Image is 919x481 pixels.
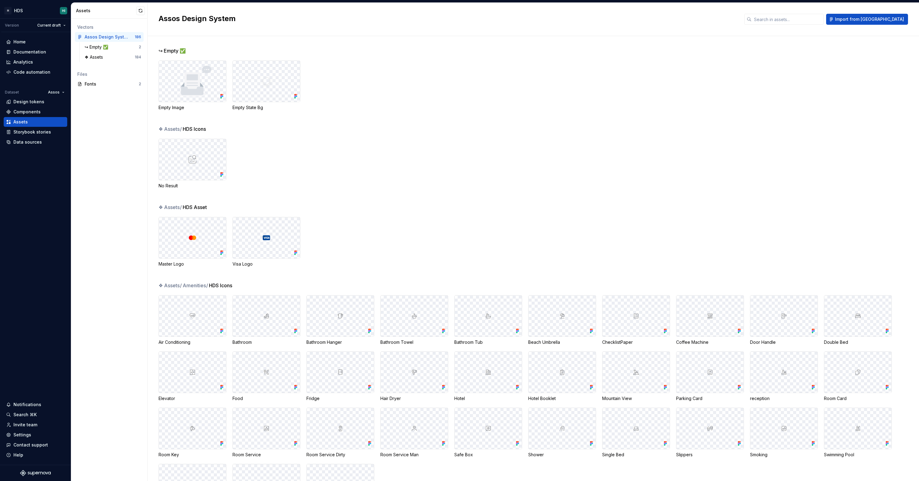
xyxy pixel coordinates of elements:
div: Double Bed [824,339,892,345]
div: Contact support [13,442,48,448]
a: Components [4,107,67,117]
div: reception [750,395,818,402]
button: Notifications [4,400,67,409]
div: Mountain View [602,395,670,402]
button: Search ⌘K [4,410,67,420]
span: / [206,282,208,288]
div: 186 [135,35,141,39]
span: ❖ Assets [159,204,182,211]
div: HDS [14,8,23,14]
div: Code automation [13,69,50,75]
div: Hair Dryer [380,395,448,402]
div: Bathroom Hanger [306,339,374,345]
span: / [180,204,182,210]
div: HI [62,8,65,13]
span: Amenities [183,282,208,289]
div: Invite team [13,422,37,428]
div: Room Service Dirty [306,452,374,458]
div: Design tokens [13,99,44,105]
div: Version [5,23,19,28]
input: Search in assets... [752,14,824,25]
button: Assos [45,88,67,97]
button: HHDSHI [1,4,70,17]
div: Slippers [676,452,744,458]
a: ❖ Assets184 [82,52,144,62]
div: 184 [135,55,141,60]
div: Shower [528,452,596,458]
a: Fonts2 [75,79,144,89]
div: Elevator [159,395,226,402]
div: 2 [139,45,141,50]
span: HDS Icons [209,282,232,289]
div: Vectors [77,24,141,30]
div: Hotel [454,395,522,402]
a: Assets [4,117,67,127]
div: 2 [139,82,141,86]
div: Data sources [13,139,42,145]
div: Room Key [159,452,226,458]
div: Room Service Man [380,452,448,458]
div: Air Conditioning [159,339,226,345]
a: ↪ Empty ✅2 [82,42,144,52]
span: ❖ Assets [159,282,182,289]
div: Components [13,109,41,115]
span: / [180,282,182,288]
div: Visa Logo [232,261,300,267]
div: No Result [159,183,226,189]
div: Search ⌘K [13,412,37,418]
div: ChecklistPaper [602,339,670,345]
div: Fridge [306,395,374,402]
a: Design tokens [4,97,67,107]
a: Storybook stories [4,127,67,137]
div: Notifications [13,402,41,408]
a: Home [4,37,67,47]
span: ↪ Empty ✅ [159,47,186,54]
div: ↪ Empty ✅ [85,44,111,50]
div: Empty State Bg [232,105,300,111]
div: Assets [13,119,28,125]
span: Import from [GEOGRAPHIC_DATA] [835,16,904,22]
span: HDS Icons [183,125,206,133]
div: Documentation [13,49,46,55]
a: Code automation [4,67,67,77]
div: Master Logo [159,261,226,267]
div: ❖ Assets [85,54,105,60]
button: Import from [GEOGRAPHIC_DATA] [826,14,908,25]
button: Help [4,450,67,460]
div: Dataset [5,90,19,95]
div: Beach Umbrella [528,339,596,345]
div: Bathroom Towel [380,339,448,345]
div: Food [232,395,300,402]
div: Bathroom [232,339,300,345]
div: Door Handle [750,339,818,345]
a: Data sources [4,137,67,147]
div: Assets [76,8,136,14]
a: Invite team [4,420,67,430]
a: Documentation [4,47,67,57]
a: Analytics [4,57,67,67]
button: Current draft [35,21,68,30]
div: Home [13,39,26,45]
span: HDS Asset [183,204,207,211]
div: Assos Design System [85,34,130,40]
a: Settings [4,430,67,440]
div: Smoking [750,452,818,458]
div: Storybook stories [13,129,51,135]
div: Room Service [232,452,300,458]
span: ❖ Assets [159,125,182,133]
div: Safe Box [454,452,522,458]
div: Coffee Machine [676,339,744,345]
span: / [180,126,182,132]
h2: Assos Design System [159,14,737,24]
div: Settings [13,432,31,438]
div: Help [13,452,23,458]
svg: Supernova Logo [20,470,51,476]
div: Room Card [824,395,892,402]
div: Parking Card [676,395,744,402]
span: Current draft [37,23,61,28]
div: Bathroom Tub [454,339,522,345]
a: Assos Design System186 [75,32,144,42]
div: Swimming Pool [824,452,892,458]
div: Files [77,71,141,77]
